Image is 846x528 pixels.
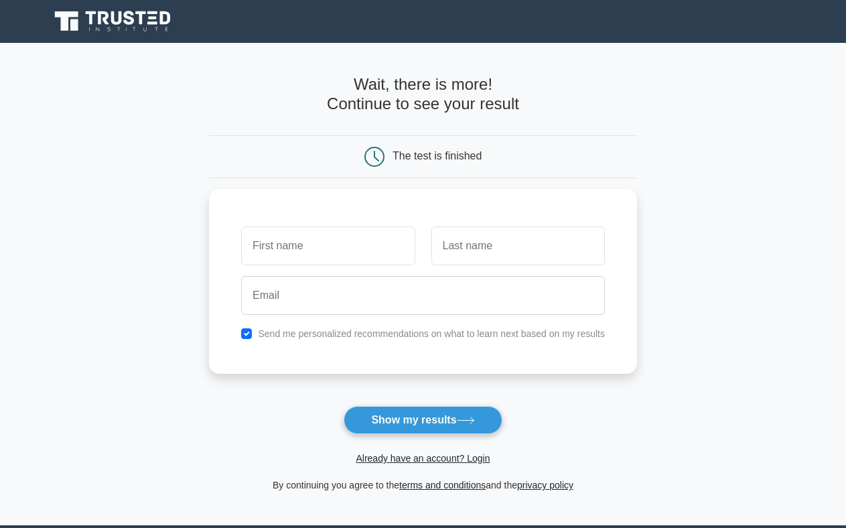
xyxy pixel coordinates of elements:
a: terms and conditions [399,480,486,490]
label: Send me personalized recommendations on what to learn next based on my results [258,328,605,339]
a: Already have an account? Login [356,453,490,464]
a: privacy policy [517,480,573,490]
button: Show my results [344,406,502,434]
input: Last name [431,226,605,265]
div: By continuing you agree to the and the [201,477,645,493]
input: First name [241,226,415,265]
input: Email [241,276,605,315]
h4: Wait, there is more! Continue to see your result [209,75,637,114]
div: The test is finished [393,150,482,161]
